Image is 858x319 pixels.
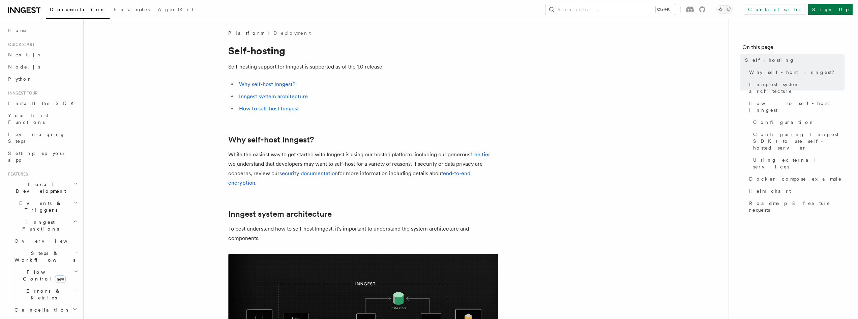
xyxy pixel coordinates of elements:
[12,266,79,285] button: Flow Controlnew
[5,61,79,73] a: Node.js
[158,7,194,12] span: AgentKit
[12,307,70,313] span: Cancellation
[8,132,65,144] span: Leveraging Steps
[12,288,73,301] span: Errors & Retries
[8,151,66,163] span: Setting up your app
[154,2,198,18] a: AgentKit
[12,304,79,316] button: Cancellation
[716,5,733,14] button: Toggle dark mode
[749,200,845,213] span: Roadmap & feature requests
[5,197,79,216] button: Events & Triggers
[5,73,79,85] a: Python
[746,97,845,116] a: How to self-host Inngest
[5,97,79,109] a: Install the SDK
[746,197,845,216] a: Roadmap & feature requests
[5,42,35,47] span: Quick start
[5,219,73,232] span: Inngest Functions
[12,285,79,304] button: Errors & Retries
[749,69,839,76] span: Why self-host Inngest?
[5,147,79,166] a: Setting up your app
[8,64,40,70] span: Node.js
[749,176,842,182] span: Docker compose example
[273,30,311,36] a: Deployment
[8,52,40,57] span: Next.js
[5,178,79,197] button: Local Development
[753,119,815,126] span: Configuration
[5,200,73,213] span: Events & Triggers
[749,100,845,113] span: How to self-host Inngest
[12,235,79,247] a: Overview
[55,275,66,283] span: new
[5,216,79,235] button: Inngest Functions
[746,185,845,197] a: Helm chart
[5,109,79,128] a: Your first Functions
[228,224,498,243] p: To best understand how to self-host Inngest, it's important to understand the system architecture...
[5,49,79,61] a: Next.js
[12,250,75,263] span: Steps & Workflows
[744,4,805,15] a: Contact sales
[239,81,295,87] a: Why self-host Inngest?
[5,181,73,194] span: Local Development
[746,78,845,97] a: Inngest system architecture
[5,24,79,36] a: Home
[50,7,106,12] span: Documentation
[745,57,795,63] span: Self-hosting
[742,43,845,54] h4: On this page
[5,171,28,177] span: Features
[545,4,675,15] button: Search...Ctrl+K
[228,45,498,57] h1: Self-hosting
[742,54,845,66] a: Self-hosting
[746,173,845,185] a: Docker compose example
[228,30,264,36] span: Platform
[749,81,845,95] span: Inngest system architecture
[279,170,338,177] a: security documentation
[8,101,78,106] span: Install the SDK
[656,6,671,13] kbd: Ctrl+K
[750,128,845,154] a: Configuring Inngest SDKs to use self-hosted server
[470,151,490,158] a: free tier
[8,76,33,82] span: Python
[228,62,498,72] p: Self-hosting support for Inngest is supported as of the 1.0 release.
[746,66,845,78] a: Why self-host Inngest?
[12,269,74,282] span: Flow Control
[8,113,48,125] span: Your first Functions
[753,131,845,151] span: Configuring Inngest SDKs to use self-hosted server
[12,247,79,266] button: Steps & Workflows
[14,238,84,244] span: Overview
[228,209,332,219] a: Inngest system architecture
[750,116,845,128] a: Configuration
[114,7,150,12] span: Examples
[749,188,791,194] span: Helm chart
[753,157,845,170] span: Using external services
[5,90,38,96] span: Inngest tour
[808,4,853,15] a: Sign Up
[46,2,110,19] a: Documentation
[110,2,154,18] a: Examples
[8,27,27,34] span: Home
[239,105,299,112] a: How to self-host Inngest
[5,128,79,147] a: Leveraging Steps
[750,154,845,173] a: Using external services
[228,150,498,188] p: While the easiest way to get started with Inngest is using our hosted platform, including our gen...
[228,135,314,144] a: Why self-host Inngest?
[239,93,308,100] a: Inngest system architecture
